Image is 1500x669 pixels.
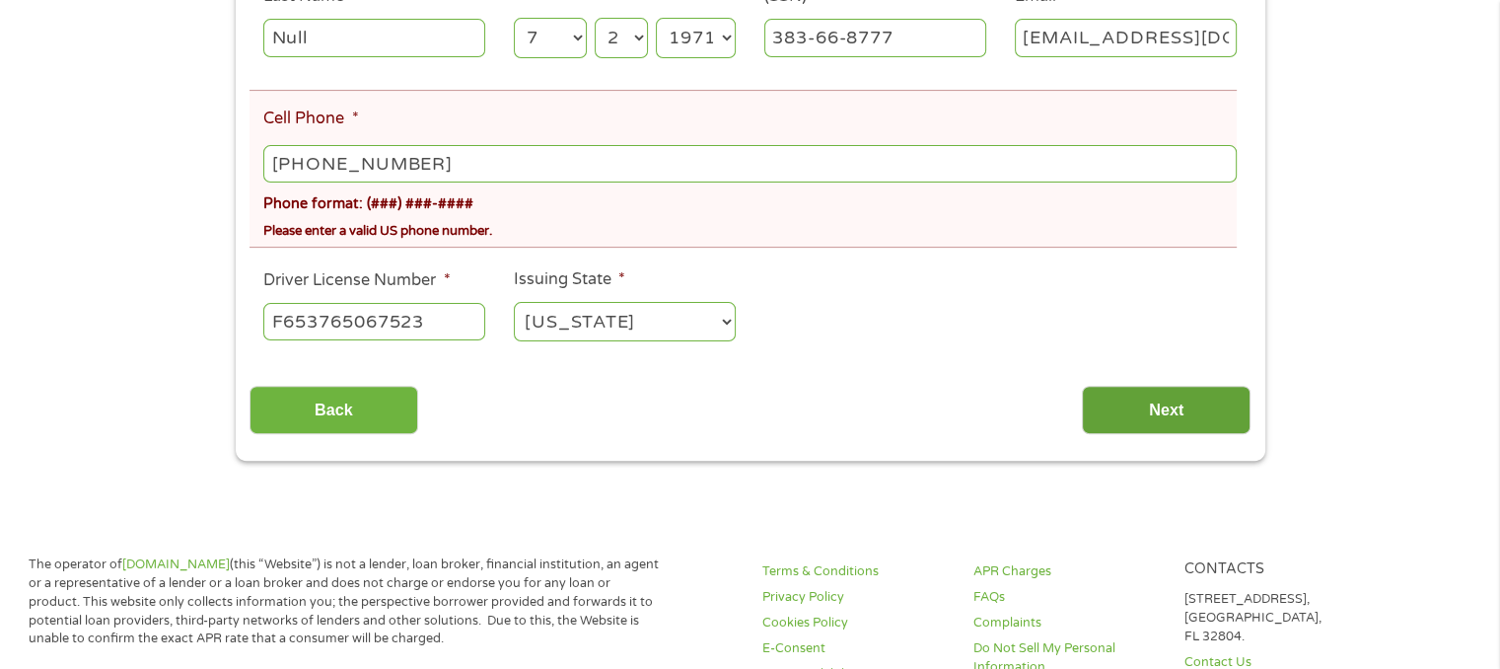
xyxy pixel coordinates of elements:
[1183,590,1371,646] p: [STREET_ADDRESS], [GEOGRAPHIC_DATA], FL 32804.
[263,145,1236,183] input: (541) 754-3010
[263,19,485,56] input: Smith
[762,588,950,607] a: Privacy Policy
[973,588,1161,607] a: FAQs
[263,270,450,291] label: Driver License Number
[762,614,950,632] a: Cookies Policy
[122,557,230,572] a: [DOMAIN_NAME]
[764,19,986,56] input: 078-05-1120
[29,556,662,648] p: The operator of (this “Website”) is not a lender, loan broker, financial institution, an agent or...
[762,562,950,581] a: Terms & Conditions
[762,639,950,658] a: E-Consent
[1183,560,1371,579] h4: Contacts
[1082,386,1250,434] input: Next
[973,614,1161,632] a: Complaints
[973,562,1161,581] a: APR Charges
[263,186,1236,215] div: Phone format: (###) ###-####
[1015,19,1237,56] input: john@gmail.com
[263,109,358,129] label: Cell Phone
[263,214,1236,241] div: Please enter a valid US phone number.
[514,269,625,290] label: Issuing State
[250,386,418,434] input: Back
